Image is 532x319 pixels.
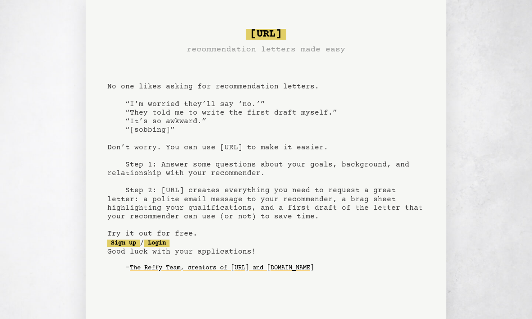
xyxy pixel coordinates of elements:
[144,240,170,247] a: Login
[130,261,314,275] a: The Reffy Team, creators of [URL] and [DOMAIN_NAME]
[187,43,345,56] h3: recommendation letters made easy
[107,25,425,290] pre: No one likes asking for recommendation letters. “I’m worried they’ll say ‘no.’” “They told me to ...
[246,29,286,40] span: [URL]
[125,264,425,273] div: -
[107,240,140,247] a: Sign up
